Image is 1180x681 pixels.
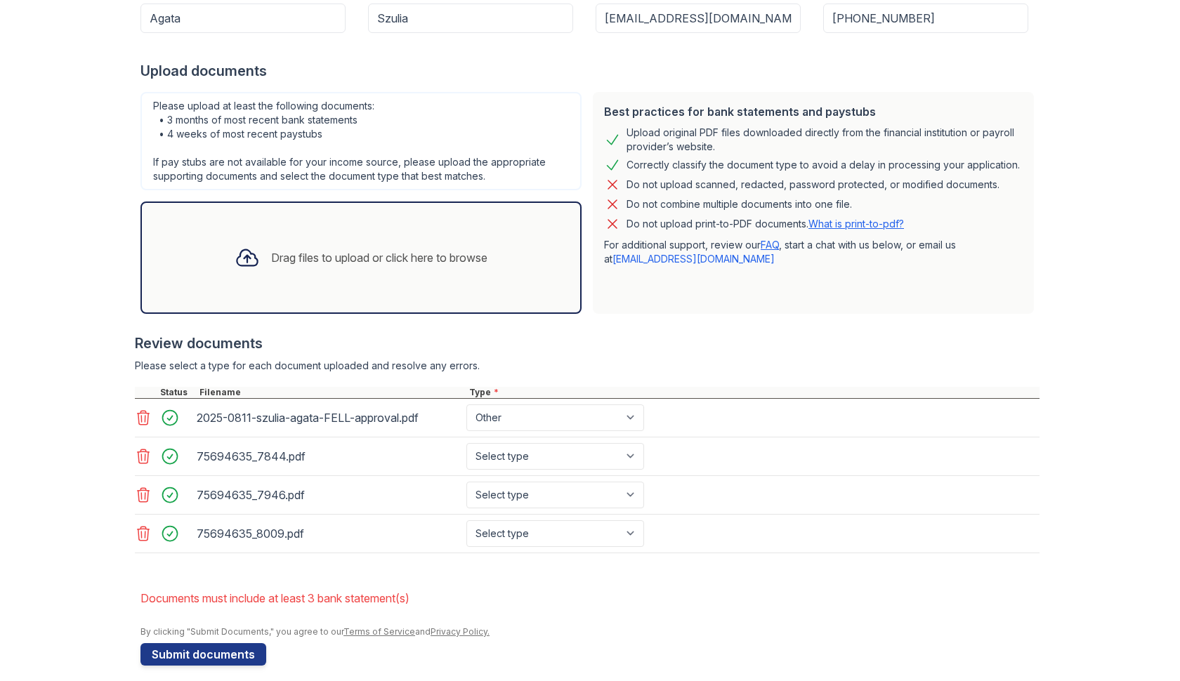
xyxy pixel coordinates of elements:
button: Submit documents [140,643,266,666]
div: Filename [197,387,466,398]
div: Status [157,387,197,398]
div: Do not combine multiple documents into one file. [627,196,852,213]
div: By clicking "Submit Documents," you agree to our and [140,626,1040,637]
div: 75694635_8009.pdf [197,522,461,545]
div: Please select a type for each document uploaded and resolve any errors. [135,359,1040,373]
div: Review documents [135,333,1040,353]
p: Do not upload print-to-PDF documents. [627,217,904,231]
div: Best practices for bank statements and paystubs [604,103,1023,120]
div: 75694635_7844.pdf [197,445,461,468]
div: Please upload at least the following documents: • 3 months of most recent bank statements • 4 wee... [140,92,582,190]
p: For additional support, review our , start a chat with us below, or email us at [604,238,1023,266]
a: FAQ [761,239,779,251]
div: Upload original PDF files downloaded directly from the financial institution or payroll provider’... [627,126,1023,154]
li: Documents must include at least 3 bank statement(s) [140,584,1040,612]
a: Privacy Policy. [431,626,490,637]
div: Type [466,387,1040,398]
div: Correctly classify the document type to avoid a delay in processing your application. [627,157,1020,173]
div: 2025-0811-szulia-agata-FELL-approval.pdf [197,406,461,429]
a: Terms of Service [343,626,415,637]
div: 75694635_7946.pdf [197,484,461,506]
div: Drag files to upload or click here to browse [271,249,487,266]
a: What is print-to-pdf? [808,218,904,230]
div: Do not upload scanned, redacted, password protected, or modified documents. [627,176,999,193]
div: Upload documents [140,61,1040,81]
a: [EMAIL_ADDRESS][DOMAIN_NAME] [612,253,775,265]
